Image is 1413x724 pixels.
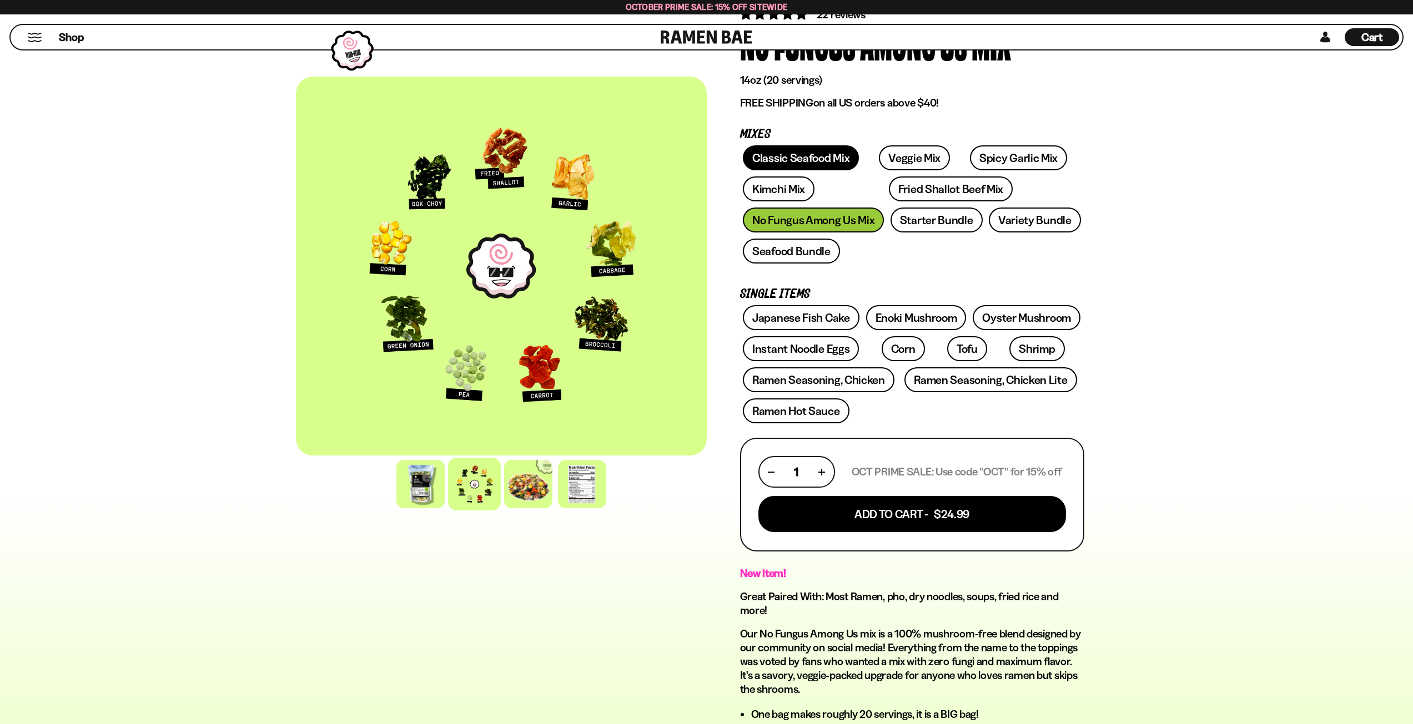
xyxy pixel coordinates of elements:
h2: Great Paired With: Most Ramen, pho, dry noodles, soups, fried rice and more! [740,590,1084,617]
a: Kimchi Mix [743,176,814,201]
strong: FREE SHIPPING [740,96,813,109]
div: Fungus [774,22,856,64]
a: Corn [882,336,925,361]
div: Us [940,22,967,64]
a: Tofu [947,336,987,361]
a: Classic Seafood Mix [743,145,859,170]
div: Among [860,22,936,64]
a: Shop [59,28,84,46]
a: Instant Noodle Eggs [743,336,859,361]
a: Ramen Seasoning, Chicken Lite [904,367,1077,392]
li: One bag makes roughly 20 servings, it is a BIG bag! [751,707,1084,721]
a: Ramen Hot Sauce [743,398,849,423]
div: Mix [972,22,1011,64]
p: on all US orders above $40! [740,96,1084,110]
p: Mixes [740,129,1084,140]
a: Spicy Garlic Mix [970,145,1067,170]
button: Add To Cart - $24.99 [758,496,1066,532]
div: No [740,22,770,64]
span: Shop [59,30,84,45]
strong: New Item! [740,566,786,580]
span: 1 [794,465,798,479]
p: OCT PRIME SALE: Use code "OCT" for 15% off [852,465,1062,479]
a: Variety Bundle [989,207,1081,232]
a: Enoki Mushroom [866,305,967,330]
a: Ramen Seasoning, Chicken [743,367,894,392]
span: Cart [1361,31,1383,44]
a: Oyster Mushroom [973,305,1080,330]
span: October Prime Sale: 15% off Sitewide [626,2,788,12]
a: Shrimp [1009,336,1064,361]
a: Starter Bundle [891,207,983,232]
button: Mobile Menu Trigger [27,33,42,42]
p: Our No Fungus Among Us mix is a 100% mushroom-free blend designed by our community on social medi... [740,627,1084,696]
a: Japanese Fish Cake [743,305,859,330]
p: Single Items [740,289,1084,300]
a: Fried Shallot Beef Mix [889,176,1013,201]
div: Cart [1345,25,1399,49]
a: Veggie Mix [879,145,950,170]
a: Seafood Bundle [743,239,840,264]
p: 14oz (20 servings) [740,73,1084,87]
